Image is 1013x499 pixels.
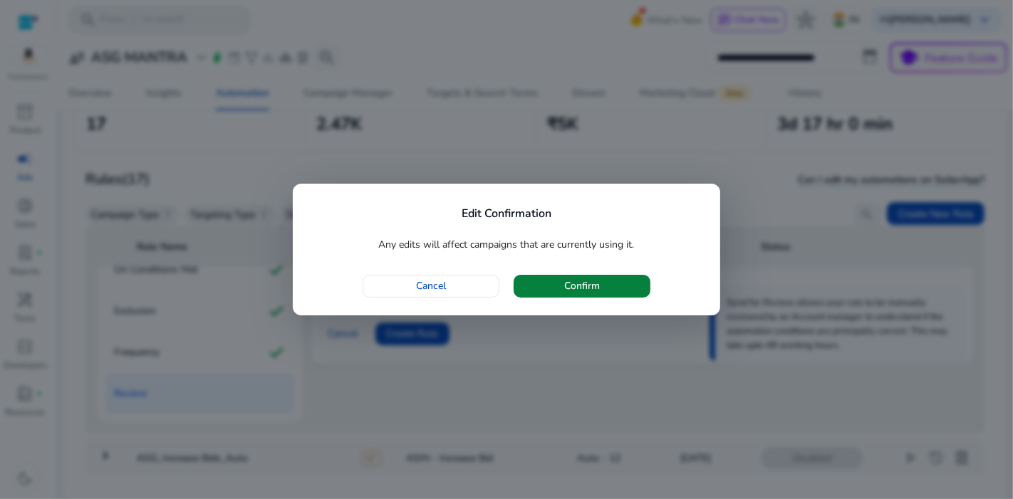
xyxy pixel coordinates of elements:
[311,236,702,253] p: Any edits will affect campaigns that are currently using it.
[363,275,499,298] button: Cancel
[416,278,446,293] span: Cancel
[564,278,600,293] span: Confirm
[462,207,551,221] h4: Edit Confirmation
[514,275,650,298] button: Confirm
